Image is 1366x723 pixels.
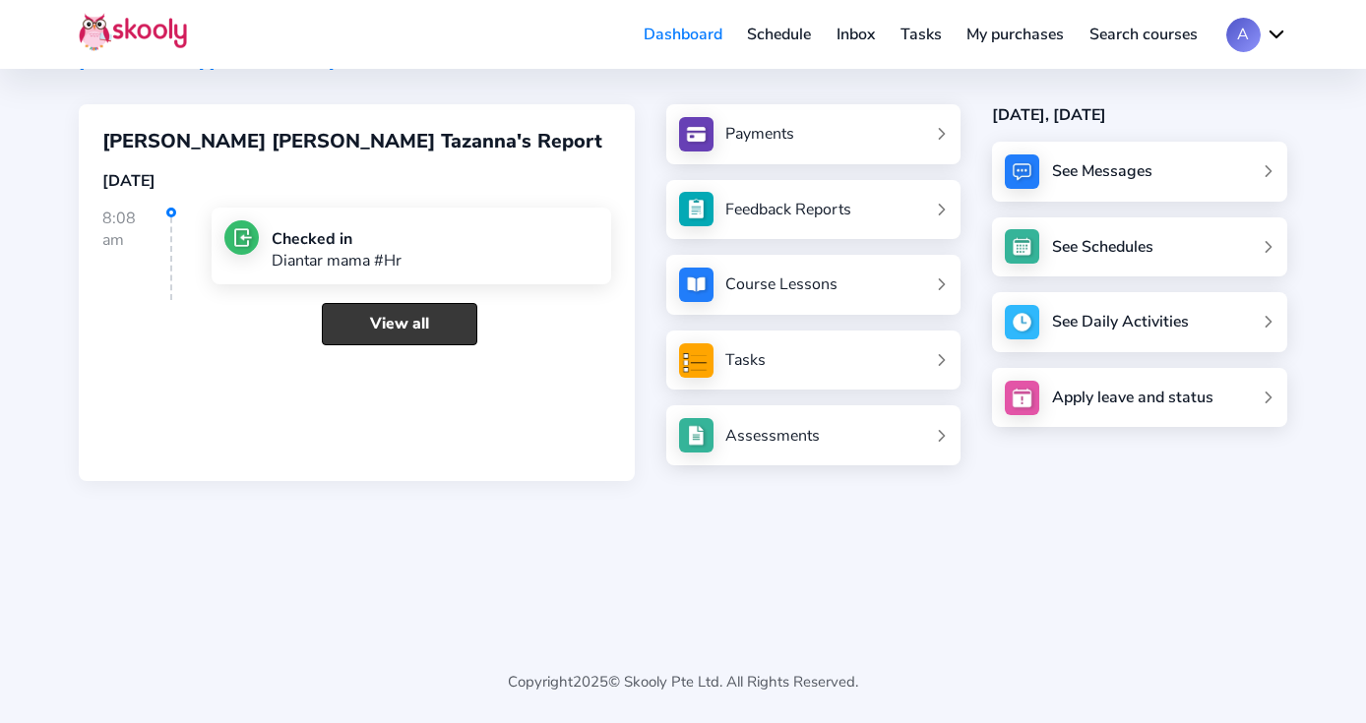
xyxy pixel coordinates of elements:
a: Course Lessons [679,268,949,302]
a: Schedule [735,19,825,50]
img: payments.jpg [679,117,714,151]
div: Feedback Reports [725,199,851,220]
div: See Daily Activities [1052,311,1189,332]
div: Payments [725,123,794,145]
div: Assessments [725,425,820,447]
a: Assessments [679,418,949,452]
div: Course Lessons [725,273,838,295]
a: Search courses [1077,19,1211,50]
a: Tasks [888,19,955,50]
img: activity.jpg [1005,305,1039,339]
img: assessments.jpg [679,418,714,452]
div: See Messages [1052,160,1152,182]
div: Apply leave and status [1052,387,1213,408]
a: Tasks [679,343,949,378]
div: [DATE], [DATE] [992,104,1287,126]
div: 8:08 [102,208,172,300]
div: Copyright © Skooly Pte Ltd. All Rights Reserved. [79,593,1287,723]
a: See Schedules [992,217,1287,277]
a: Feedback Reports [679,192,949,226]
div: Checked in [272,228,402,250]
img: messages.jpg [1005,154,1039,189]
img: apply_leave.jpg [1005,381,1039,415]
div: [DATE] [102,170,611,192]
a: See Daily Activities [992,292,1287,352]
button: Achevron down outline [1226,18,1287,52]
img: tasksForMpWeb.png [679,343,714,378]
img: checkin.jpg [224,220,259,255]
div: am [102,229,170,251]
a: Apply leave and status [992,368,1287,428]
p: Diantar mama #Hr [272,250,402,271]
a: My purchases [954,19,1077,50]
a: View all [322,303,477,345]
div: Tasks [725,349,766,371]
a: Inbox [824,19,888,50]
img: Skooly [79,13,187,51]
img: see_atten.jpg [679,192,714,226]
a: Payments [679,117,949,151]
span: 2025 [573,672,608,692]
div: See Schedules [1052,236,1153,258]
img: schedule.jpg [1005,229,1039,264]
span: [PERSON_NAME] [PERSON_NAME] Tazanna's Report [102,128,602,154]
a: Dashboard [631,19,735,50]
img: courses.jpg [679,268,714,302]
